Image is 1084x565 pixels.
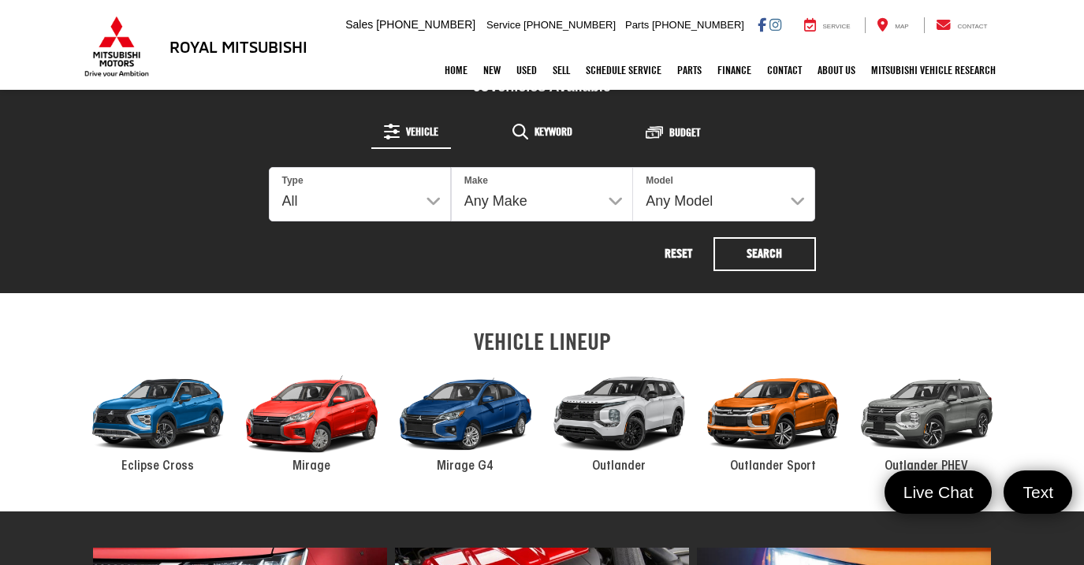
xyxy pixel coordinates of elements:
[792,17,862,33] a: Service
[282,174,304,188] label: Type
[81,329,1004,355] h2: VEHICLE LINEUP
[81,362,235,466] div: 2024 Mitsubishi Eclipse Cross
[669,127,700,138] span: Budget
[758,18,766,31] a: Facebook: Click to visit our Facebook page
[292,460,330,473] span: Mirage
[759,50,810,90] a: Contact
[542,362,696,466] div: 2024 Mitsubishi Outlander
[523,19,616,31] span: [PHONE_NUMBER]
[486,19,520,31] span: Service
[625,19,649,31] span: Parts
[473,79,489,95] span: 93
[895,23,908,30] span: Map
[235,362,389,466] div: 2024 Mitsubishi Mirage
[1015,481,1061,503] span: Text
[345,18,373,31] span: Sales
[81,16,152,77] img: Mitsubishi
[885,460,968,473] span: Outlander PHEV
[652,19,744,31] span: [PHONE_NUMBER]
[121,460,194,473] span: Eclipse Cross
[475,50,508,90] a: New
[1004,470,1072,514] a: Text
[885,470,993,514] a: Live Chat
[592,460,646,473] span: Outlander
[389,362,542,466] div: 2024 Mitsubishi Mirage G4
[769,18,781,31] a: Instagram: Click to visit our Instagram page
[508,50,545,90] a: Used
[696,362,850,466] div: 2024 Mitsubishi Outlander Sport
[924,17,1000,33] a: Contact
[81,362,235,476] a: 2024 Mitsubishi Eclipse Cross Eclipse Cross
[235,362,389,476] a: 2024 Mitsubishi Mirage Mirage
[646,174,673,188] label: Model
[865,17,920,33] a: Map
[669,50,710,90] a: Parts: Opens in a new tab
[863,50,1004,90] a: Mitsubishi Vehicle Research
[730,460,816,473] span: Outlander Sport
[713,237,816,271] button: Search
[647,237,710,271] button: Reset
[169,38,307,55] h3: Royal Mitsubishi
[542,362,696,476] a: 2024 Mitsubishi Outlander Outlander
[850,362,1004,466] div: 2024 Mitsubishi Outlander PHEV
[376,18,475,31] span: [PHONE_NUMBER]
[406,126,438,137] span: Vehicle
[464,174,488,188] label: Make
[957,23,987,30] span: Contact
[535,126,572,137] span: Keyword
[578,50,669,90] a: Schedule Service: Opens in a new tab
[896,481,982,503] span: Live Chat
[823,23,851,30] span: Service
[850,362,1004,476] a: 2024 Mitsubishi Outlander PHEV Outlander PHEV
[437,460,494,473] span: Mirage G4
[696,362,850,476] a: 2024 Mitsubishi Outlander Sport Outlander Sport
[389,362,542,476] a: 2024 Mitsubishi Mirage G4 Mirage G4
[710,50,759,90] a: Finance
[437,50,475,90] a: Home
[810,50,863,90] a: About Us
[545,50,578,90] a: Sell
